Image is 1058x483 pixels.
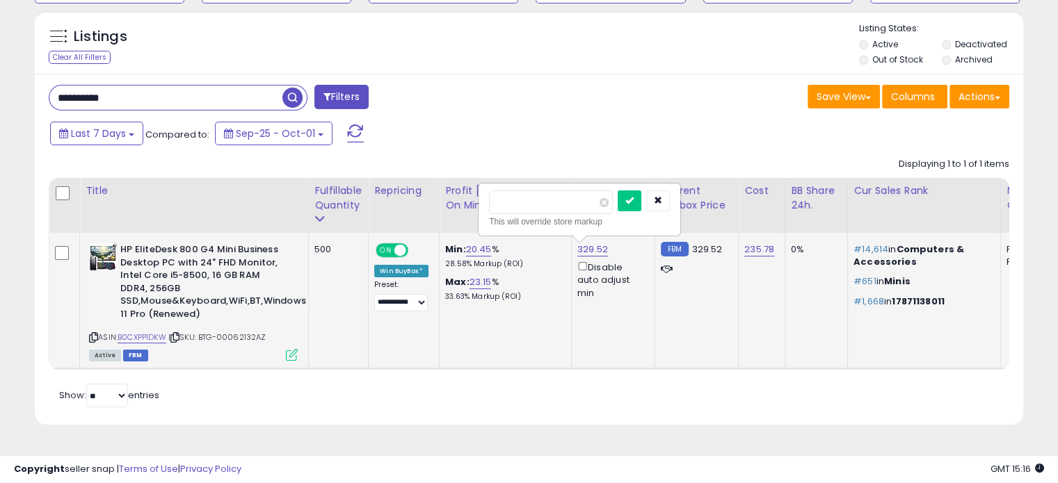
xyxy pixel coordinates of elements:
[466,243,492,256] a: 20.45
[859,22,1023,35] p: Listing States:
[853,275,876,288] span: #651
[853,183,995,198] div: Cur Sales Rank
[445,183,566,213] div: Profit [PERSON_NAME] on Min/Max
[440,178,572,233] th: The percentage added to the cost of goods (COGS) that forms the calculator for Min & Max prices.
[49,51,111,64] div: Clear All Filters
[445,259,561,269] p: 28.58% Markup (ROI)
[1007,183,1057,213] div: Num of Comp.
[892,295,945,308] span: 17871138011
[872,54,923,65] label: Out of Stock
[489,215,670,229] div: This will override store markup
[577,259,644,300] div: Disable auto adjust min
[215,122,332,145] button: Sep-25 - Oct-01
[89,243,298,359] div: ASIN:
[119,462,178,475] a: Terms of Use
[853,275,990,288] p: in
[145,128,209,141] span: Compared to:
[954,54,992,65] label: Archived
[374,280,428,311] div: Preset:
[853,295,990,308] p: in
[577,243,608,256] a: 329.52
[791,243,837,256] div: 0%
[14,462,65,475] strong: Copyright
[949,85,1009,108] button: Actions
[374,265,428,277] div: Win BuyBox *
[377,245,394,256] span: ON
[661,183,732,213] div: Current Buybox Price
[123,350,148,361] span: FBM
[744,243,774,256] a: 235.78
[884,275,911,288] span: Minis
[86,183,303,198] div: Title
[853,243,888,256] span: #14,614
[744,183,779,198] div: Cost
[314,183,362,213] div: Fulfillable Quantity
[120,243,289,324] b: HP EliteDesk 800 G4 Mini Business Desktop PC with 24" FHD Monitor, Intel Core i5-8500, 16 GB RAM ...
[791,183,842,213] div: BB Share 24h.
[14,463,241,476] div: seller snap | |
[1007,243,1052,256] div: FBA: 0
[236,126,315,140] span: Sep-25 - Oct-01
[470,275,492,289] a: 23.15
[89,243,117,271] img: 51PVGvC8zUL._SL40_.jpg
[882,85,947,108] button: Columns
[50,122,143,145] button: Last 7 Days
[74,27,127,47] h5: Listings
[891,90,935,104] span: Columns
[314,85,369,109] button: Filters
[954,38,1007,50] label: Deactivated
[853,243,990,268] p: in
[168,331,266,343] span: | SKU: BTG-00062132AZ
[808,85,880,108] button: Save View
[445,275,470,288] b: Max:
[853,243,964,268] span: Computers & Accessories
[374,183,433,198] div: Repricing
[71,126,126,140] span: Last 7 Days
[180,462,241,475] a: Privacy Policy
[314,243,358,256] div: 500
[59,388,159,402] span: Show: entries
[89,350,121,361] span: All listings currently available for purchase on Amazon
[445,243,466,256] b: Min:
[445,292,561,302] p: 33.63% Markup (ROI)
[661,242,688,256] small: FBM
[991,462,1044,475] span: 2025-10-13 15:16 GMT
[445,276,561,302] div: %
[445,243,561,269] div: %
[872,38,898,50] label: Active
[118,331,166,343] a: B0CXPP1DKW
[692,243,723,256] span: 329.52
[1007,256,1052,268] div: FBM: 2
[853,295,884,308] span: #1,668
[406,245,428,256] span: OFF
[899,158,1009,171] div: Displaying 1 to 1 of 1 items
